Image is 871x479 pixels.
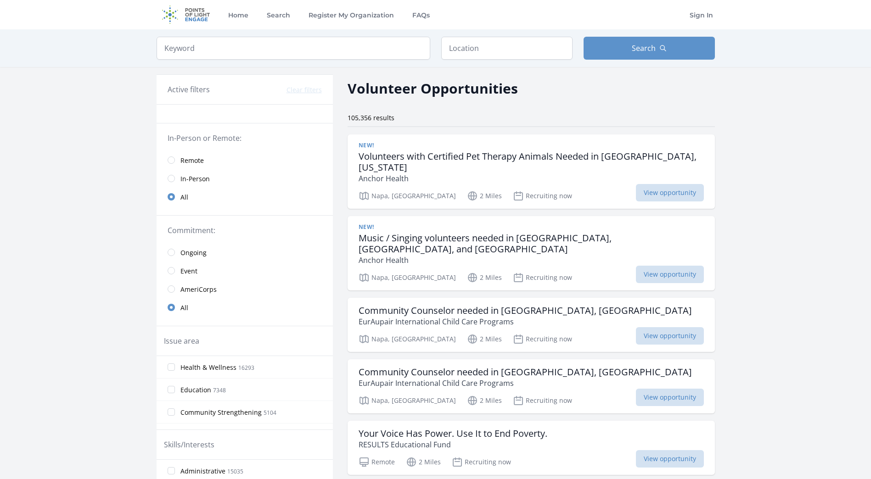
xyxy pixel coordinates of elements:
[359,151,704,173] h3: Volunteers with Certified Pet Therapy Animals Needed in [GEOGRAPHIC_DATA], [US_STATE]
[157,169,333,188] a: In-Person
[348,359,715,413] a: Community Counselor needed in [GEOGRAPHIC_DATA], [GEOGRAPHIC_DATA] EurAupair International Child ...
[406,457,441,468] p: 2 Miles
[359,334,456,345] p: Napa, [GEOGRAPHIC_DATA]
[168,363,175,371] input: Health & Wellness 16293
[213,386,226,394] span: 7348
[168,408,175,416] input: Community Strengthening 5104
[359,173,704,184] p: Anchor Health
[452,457,511,468] p: Recruiting now
[359,272,456,283] p: Napa, [GEOGRAPHIC_DATA]
[636,450,704,468] span: View opportunity
[180,467,225,476] span: Administrative
[227,468,243,475] span: 15035
[157,262,333,280] a: Event
[168,133,322,144] legend: In-Person or Remote:
[348,113,394,122] span: 105,356 results
[348,134,715,209] a: New! Volunteers with Certified Pet Therapy Animals Needed in [GEOGRAPHIC_DATA], [US_STATE] Anchor...
[157,188,333,206] a: All
[180,248,207,257] span: Ongoing
[180,385,211,395] span: Education
[359,439,547,450] p: RESULTS Educational Fund
[359,367,692,378] h3: Community Counselor needed in [GEOGRAPHIC_DATA], [GEOGRAPHIC_DATA]
[359,190,456,201] p: Napa, [GEOGRAPHIC_DATA]
[467,395,502,406] p: 2 Miles
[359,395,456,406] p: Napa, [GEOGRAPHIC_DATA]
[359,233,704,255] h3: Music / Singing volunteers needed in [GEOGRAPHIC_DATA], [GEOGRAPHIC_DATA], and [GEOGRAPHIC_DATA]
[359,142,374,149] span: New!
[157,298,333,317] a: All
[441,37,573,60] input: Location
[180,267,197,276] span: Event
[359,316,692,327] p: EurAupair International Child Care Programs
[636,327,704,345] span: View opportunity
[164,439,214,450] legend: Skills/Interests
[636,389,704,406] span: View opportunity
[359,428,547,439] h3: Your Voice Has Power. Use It to End Poverty.
[359,305,692,316] h3: Community Counselor needed in [GEOGRAPHIC_DATA], [GEOGRAPHIC_DATA]
[264,409,276,417] span: 5104
[584,37,715,60] button: Search
[359,457,395,468] p: Remote
[157,37,430,60] input: Keyword
[467,272,502,283] p: 2 Miles
[513,190,572,201] p: Recruiting now
[238,364,254,372] span: 16293
[359,378,692,389] p: EurAupair International Child Care Programs
[168,467,175,474] input: Administrative 15035
[180,303,188,312] span: All
[164,335,199,346] legend: Issue area
[157,243,333,262] a: Ongoing
[180,156,204,165] span: Remote
[180,174,210,184] span: In-Person
[157,151,333,169] a: Remote
[467,334,502,345] p: 2 Miles
[348,298,715,352] a: Community Counselor needed in [GEOGRAPHIC_DATA], [GEOGRAPHIC_DATA] EurAupair International Child ...
[359,255,704,266] p: Anchor Health
[636,266,704,283] span: View opportunity
[168,84,210,95] h3: Active filters
[348,78,518,99] h2: Volunteer Opportunities
[359,223,374,231] span: New!
[348,421,715,475] a: Your Voice Has Power. Use It to End Poverty. RESULTS Educational Fund Remote 2 Miles Recruiting n...
[348,216,715,290] a: New! Music / Singing volunteers needed in [GEOGRAPHIC_DATA], [GEOGRAPHIC_DATA], and [GEOGRAPHIC_D...
[180,408,262,417] span: Community Strengthening
[168,225,322,236] legend: Commitment:
[632,43,656,54] span: Search
[513,395,572,406] p: Recruiting now
[180,285,217,294] span: AmeriCorps
[636,184,704,201] span: View opportunity
[513,334,572,345] p: Recruiting now
[180,363,236,372] span: Health & Wellness
[287,85,322,95] button: Clear filters
[513,272,572,283] p: Recruiting now
[467,190,502,201] p: 2 Miles
[168,386,175,393] input: Education 7348
[157,280,333,298] a: AmeriCorps
[180,193,188,202] span: All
